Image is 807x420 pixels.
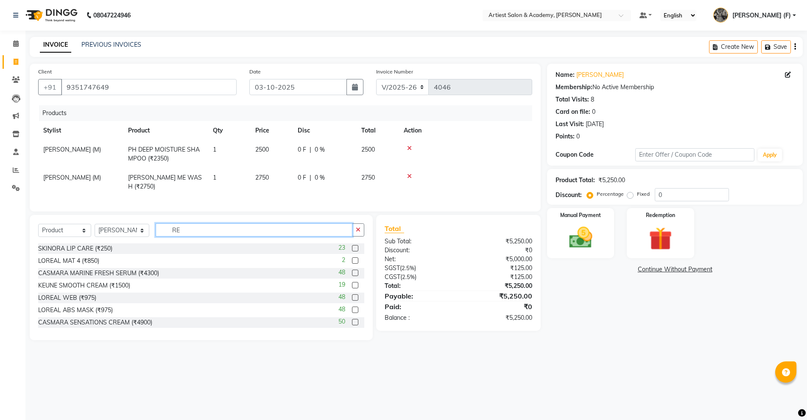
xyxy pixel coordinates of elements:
img: CHANCHAL (F) [713,8,728,23]
b: 08047224946 [93,3,131,27]
a: INVOICE [40,37,71,53]
div: ₹0 [458,302,539,312]
img: logo [22,3,80,27]
div: CASMARA MARINE FRESH SERUM (₹4300) [38,269,159,278]
div: SKINORA LIP CARE (₹250) [38,244,112,253]
div: Name: [556,70,575,79]
input: Search or Scan [156,223,352,237]
div: LOREAL ABS MASK (₹975) [38,306,113,315]
th: Disc [293,121,356,140]
span: 2.5% [402,265,414,271]
span: 48 [338,293,345,302]
span: PH DEEP MOISTURE SHAMPOO (₹2350) [128,146,200,162]
div: LOREAL WEB (₹975) [38,293,96,302]
span: 1 [213,174,216,181]
img: _cash.svg [562,224,600,251]
div: KEUNE SMOOTH CREAM (₹1500) [38,281,130,290]
span: | [310,173,311,182]
button: Apply [758,149,782,161]
label: Percentage [597,190,624,198]
div: CASMARA SENSATIONS CREAM (₹4900) [38,318,152,327]
div: ₹0 [458,246,539,255]
span: 2 [342,256,345,265]
label: Invoice Number [376,68,413,76]
span: 48 [338,305,345,314]
div: ( ) [378,264,458,273]
div: Total: [378,282,458,290]
div: Product Total: [556,176,595,185]
span: 50 [338,317,345,326]
span: [PERSON_NAME] ME WASH (₹2750) [128,174,202,190]
span: 0 % [315,145,325,154]
button: Save [761,40,791,54]
div: 0 [592,107,595,116]
span: 0 F [298,173,306,182]
div: ₹5,250.00 [458,291,539,301]
span: 0 F [298,145,306,154]
a: [PERSON_NAME] [576,70,624,79]
div: ₹5,000.00 [458,255,539,264]
span: 2500 [361,146,375,153]
div: Net: [378,255,458,264]
th: Action [399,121,532,140]
div: Total Visits: [556,95,589,104]
span: [PERSON_NAME] (M) [43,174,101,181]
div: Last Visit: [556,120,584,129]
div: ₹125.00 [458,273,539,282]
th: Price [250,121,293,140]
label: Fixed [637,190,650,198]
div: ₹5,250.00 [458,237,539,246]
a: PREVIOUS INVOICES [81,41,141,48]
button: Create New [709,40,758,54]
div: Points: [556,132,575,141]
div: Balance : [378,313,458,322]
div: ₹5,250.00 [598,176,625,185]
div: Discount: [378,246,458,255]
button: +91 [38,79,62,95]
span: [PERSON_NAME] (M) [43,146,101,153]
span: 0 % [315,173,325,182]
input: Search by Name/Mobile/Email/Code [61,79,237,95]
span: [PERSON_NAME] (F) [732,11,791,20]
span: SGST [385,264,400,272]
span: 48 [338,268,345,277]
div: ₹5,250.00 [458,313,539,322]
div: ₹5,250.00 [458,282,539,290]
label: Manual Payment [560,211,601,219]
div: 8 [591,95,594,104]
span: 2.5% [402,273,415,280]
div: No Active Membership [556,83,794,92]
th: Stylist [38,121,123,140]
span: 2750 [361,174,375,181]
img: _gift.svg [642,224,679,253]
div: Coupon Code [556,150,635,159]
input: Enter Offer / Coupon Code [635,148,754,161]
div: Card on file: [556,107,590,116]
div: Sub Total: [378,237,458,246]
div: [DATE] [586,120,604,129]
div: 0 [576,132,580,141]
div: Paid: [378,302,458,312]
label: Client [38,68,52,76]
label: Date [249,68,261,76]
span: Total [385,224,404,233]
th: Total [356,121,399,140]
th: Product [123,121,208,140]
th: Qty [208,121,250,140]
span: 23 [338,243,345,252]
div: Products [39,105,539,121]
span: 2500 [255,146,269,153]
span: CGST [385,273,400,281]
a: Continue Without Payment [549,265,801,274]
span: 19 [338,280,345,289]
div: Discount: [556,191,582,200]
div: Payable: [378,291,458,301]
span: 2750 [255,174,269,181]
div: ₹125.00 [458,264,539,273]
div: LOREAL MAT 4 (₹850) [38,257,99,265]
div: ( ) [378,273,458,282]
span: 1 [213,146,216,153]
div: Membership: [556,83,592,92]
label: Redemption [646,211,675,219]
span: | [310,145,311,154]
